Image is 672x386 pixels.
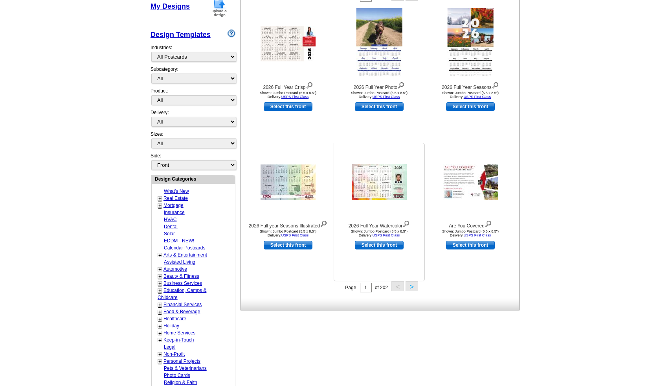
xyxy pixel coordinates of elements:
[151,87,235,109] div: Product:
[158,288,162,294] a: +
[427,80,514,91] div: 2026 Full Year Seasons
[336,229,422,237] div: Shown: Jumbo Postcard (5.5 x 8.5") Delivery:
[158,252,162,259] a: +
[406,281,418,291] button: >
[158,288,206,300] a: Education, Camps & Childcare
[427,219,514,229] div: Are You Covered
[163,330,195,336] a: Home Services
[163,316,186,321] a: Healthcare
[485,219,492,227] img: view design details
[158,323,162,329] a: +
[164,224,178,229] a: Dental
[245,91,331,99] div: Shown: Jumbo Postcard (5.5 x 8.5") Delivery:
[443,164,498,200] img: Are You Covered
[158,302,162,308] a: +
[158,337,162,344] a: +
[158,273,162,280] a: +
[158,351,162,358] a: +
[164,217,176,222] a: HVAC
[163,323,179,329] a: Holiday
[345,285,356,290] span: Page
[336,91,422,99] div: Shown: Jumbo Postcard (5.5 x 8.5") Delivery:
[397,80,405,89] img: view design details
[355,102,404,111] a: use this design
[373,95,400,99] a: USPS First Class
[164,373,190,378] a: Photo Cards
[264,241,312,249] a: use this design
[163,309,200,314] a: Food & Beverage
[158,309,162,315] a: +
[427,229,514,237] div: Shown: Jumbo Postcard (5.5 x 8.5") Delivery:
[261,164,316,200] img: 2026 Full year Seasons Illustrated
[164,380,197,385] a: Religion & Faith
[158,316,162,322] a: +
[151,2,190,10] a: My Designs
[164,231,175,236] a: Solar
[164,259,195,265] a: Assisted Living
[320,219,327,227] img: view design details
[427,91,514,99] div: Shown: Jumbo Postcard (5.5 x 8.5") Delivery:
[352,164,407,200] img: 2026 Full Year Watercolor
[158,203,162,209] a: +
[163,273,199,279] a: Beauty & Fitness
[163,337,194,343] a: Keep-in-Touch
[356,8,402,79] img: 2026 Full Year Photo
[151,66,235,87] div: Subcategory:
[164,245,205,251] a: Calendar Postcards
[228,30,235,37] img: design-wizard-help-icon.png
[375,285,388,290] span: of 202
[163,196,188,201] a: Real Estate
[446,241,495,249] a: use this design
[158,266,162,273] a: +
[245,80,331,91] div: 2026 Full Year Crisp
[515,203,672,386] iframe: LiveChat chat widget
[245,219,331,229] div: 2026 Full year Seasons Illustrated
[391,281,404,291] button: <
[164,188,189,194] a: What's New
[158,358,162,365] a: +
[163,351,185,357] a: Non-Profit
[306,80,313,89] img: view design details
[448,8,494,79] img: 2026 Full Year Seasons
[373,233,400,237] a: USPS First Class
[151,109,235,131] div: Delivery:
[261,26,316,61] img: 2026 Full Year Crisp
[402,219,410,227] img: view design details
[164,238,194,244] a: EDDM - NEW!
[163,252,207,258] a: Arts & Entertainment
[446,102,495,111] a: use this design
[336,219,422,229] div: 2026 Full Year Watercolor
[158,196,162,202] a: +
[492,80,499,89] img: view design details
[164,366,207,371] a: Pets & Veterinarians
[151,40,235,66] div: Industries:
[151,152,235,171] div: Side:
[264,102,312,111] a: use this design
[151,131,235,152] div: Sizes:
[355,241,404,249] a: use this design
[281,95,309,99] a: USPS First Class
[336,80,422,91] div: 2026 Full Year Photo
[163,358,200,364] a: Personal Projects
[158,330,162,336] a: +
[152,175,235,183] div: Design Categories
[163,302,202,307] a: Financial Services
[151,31,211,39] a: Design Templates
[163,266,187,272] a: Automotive
[163,203,184,208] a: Mortgage
[163,281,202,286] a: Business Services
[164,210,185,215] a: Insurance
[164,344,175,350] a: Legal
[464,233,491,237] a: USPS First Class
[158,281,162,287] a: +
[464,95,491,99] a: USPS First Class
[281,233,309,237] a: USPS First Class
[245,229,331,237] div: Shown: Jumbo Postcard (5.5 x 8.5") Delivery:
